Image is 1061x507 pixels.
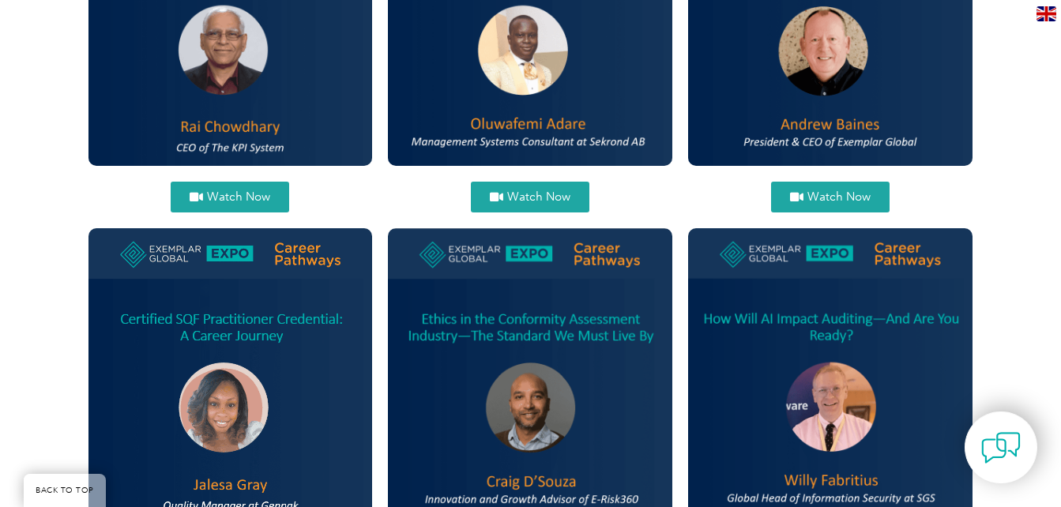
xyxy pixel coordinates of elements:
[507,191,570,203] span: Watch Now
[207,191,270,203] span: Watch Now
[981,428,1021,468] img: contact-chat.png
[171,182,289,212] a: Watch Now
[24,474,106,507] a: BACK TO TOP
[471,182,589,212] a: Watch Now
[807,191,871,203] span: Watch Now
[1037,6,1056,21] img: en
[771,182,890,212] a: Watch Now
